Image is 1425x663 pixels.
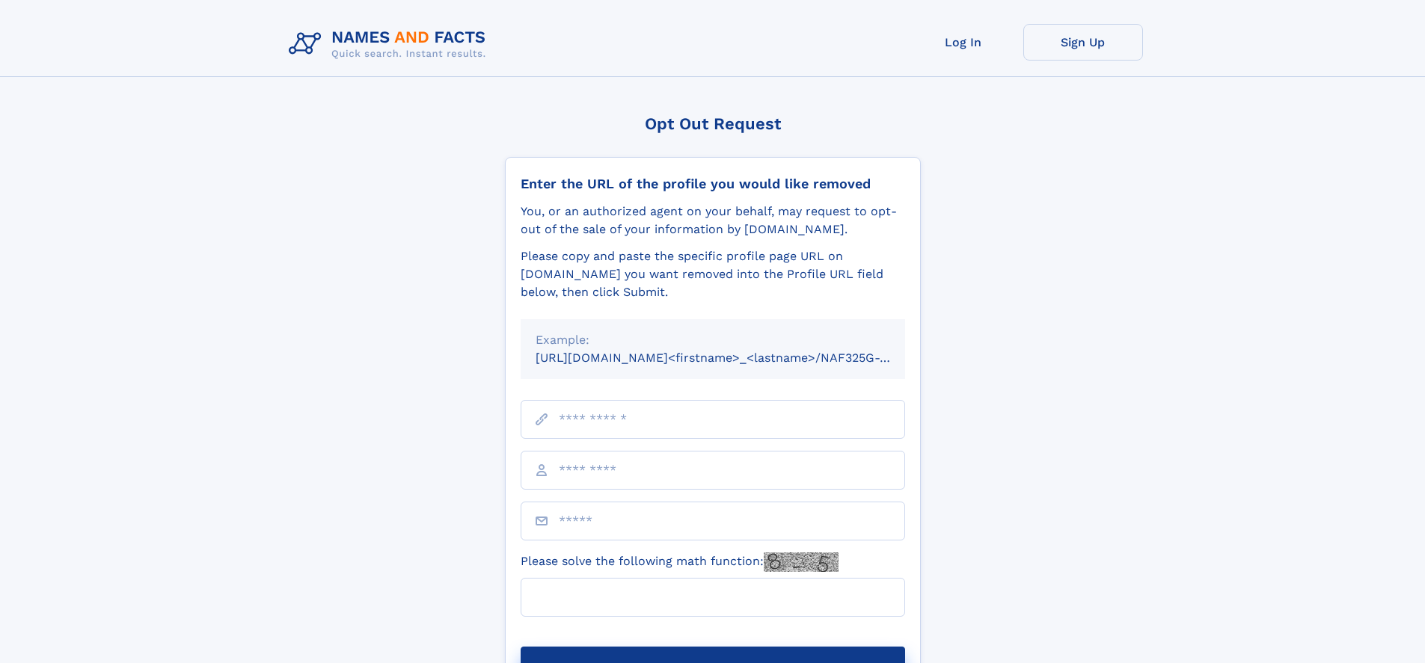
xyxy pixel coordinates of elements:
[536,331,890,349] div: Example:
[536,351,934,365] small: [URL][DOMAIN_NAME]<firstname>_<lastname>/NAF325G-xxxxxxxx
[521,247,905,301] div: Please copy and paste the specific profile page URL on [DOMAIN_NAME] you want removed into the Pr...
[521,203,905,238] div: You, or an authorized agent on your behalf, may request to opt-out of the sale of your informatio...
[283,24,498,64] img: Logo Names and Facts
[505,114,921,133] div: Opt Out Request
[521,552,839,572] label: Please solve the following math function:
[521,176,905,192] div: Enter the URL of the profile you would like removed
[1023,24,1143,61] a: Sign Up
[904,24,1023,61] a: Log In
